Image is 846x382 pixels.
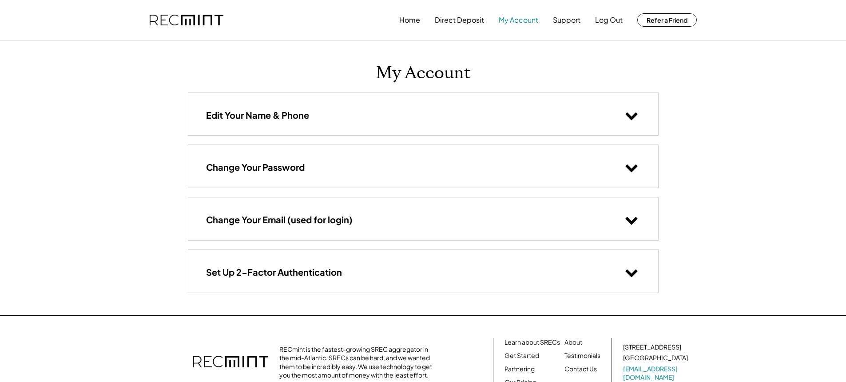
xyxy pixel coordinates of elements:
img: recmint-logotype%403x.png [193,347,268,378]
a: Contact Us [564,365,597,374]
a: Testimonials [564,351,600,360]
a: About [564,338,582,347]
h3: Edit Your Name & Phone [206,109,309,121]
div: [GEOGRAPHIC_DATA] [623,354,688,362]
h3: Set Up 2-Factor Authentication [206,266,342,278]
h1: My Account [376,63,471,84]
a: Learn about SRECs [504,338,560,347]
h3: Change Your Password [206,161,305,173]
a: Partnering [504,365,535,374]
button: Log Out [595,11,623,29]
button: Direct Deposit [435,11,484,29]
button: Support [553,11,580,29]
button: Refer a Friend [637,13,697,27]
a: [EMAIL_ADDRESS][DOMAIN_NAME] [623,365,690,382]
a: Get Started [504,351,539,360]
button: Home [399,11,420,29]
h3: Change Your Email (used for login) [206,214,353,225]
img: recmint-logotype%403x.png [150,15,223,26]
button: My Account [499,11,538,29]
div: [STREET_ADDRESS] [623,343,681,352]
div: RECmint is the fastest-growing SREC aggregator in the mid-Atlantic. SRECs can be hard, and we wan... [279,345,437,380]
